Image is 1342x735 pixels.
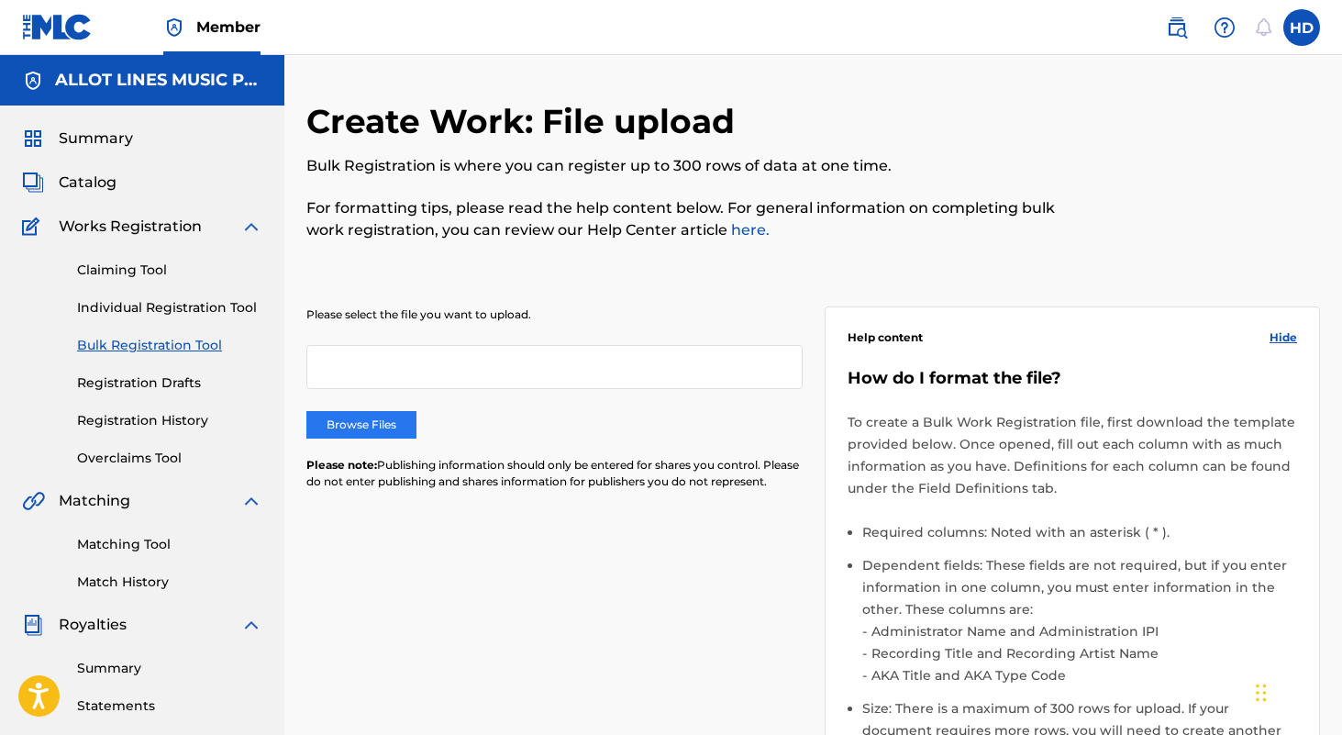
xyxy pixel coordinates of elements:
[1250,647,1342,735] iframe: Chat Widget
[77,261,262,280] a: Claiming Tool
[240,490,262,512] img: expand
[1166,17,1188,39] img: search
[867,664,1298,686] li: AKA Title and AKA Type Code
[59,490,130,512] span: Matching
[862,521,1298,554] li: Required columns: Noted with an asterisk ( * ).
[867,620,1298,642] li: Administrator Name and Administration IPI
[22,490,45,512] img: Matching
[77,573,262,592] a: Match History
[22,216,46,238] img: Works Registration
[55,70,262,91] h5: ALLOT LINES MUSIC PUBLISHING VIETNAM
[240,614,262,636] img: expand
[1159,9,1195,46] a: Public Search
[59,216,202,238] span: Works Registration
[77,659,262,678] a: Summary
[1214,17,1236,39] img: help
[22,172,44,194] img: Catalog
[848,329,923,346] span: Help content
[306,411,416,439] label: Browse Files
[862,554,1298,697] li: Dependent fields: These fields are not required, but if you enter information in one column, you ...
[306,457,803,490] p: Publishing information should only be entered for shares you control. Please do not enter publish...
[22,614,44,636] img: Royalties
[163,17,185,39] img: Top Rightsholder
[1254,18,1272,37] div: Notifications
[22,70,44,92] img: Accounts
[77,449,262,468] a: Overclaims Tool
[77,535,262,554] a: Matching Tool
[77,298,262,317] a: Individual Registration Tool
[22,14,93,40] img: MLC Logo
[22,172,116,194] a: CatalogCatalog
[196,17,261,38] span: Member
[77,411,262,430] a: Registration History
[59,614,127,636] span: Royalties
[1270,329,1297,346] span: Hide
[306,155,1087,177] p: Bulk Registration is where you can register up to 300 rows of data at one time.
[867,642,1298,664] li: Recording Title and Recording Artist Name
[1256,665,1267,720] div: Drag
[306,197,1087,241] p: For formatting tips, please read the help content below. For general information on completing bu...
[306,101,744,142] h2: Create Work: File upload
[77,373,262,393] a: Registration Drafts
[848,368,1298,389] h5: How do I format the file?
[1283,9,1320,46] div: User Menu
[306,306,803,323] p: Please select the file you want to upload.
[59,128,133,150] span: Summary
[59,172,116,194] span: Catalog
[22,128,133,150] a: SummarySummary
[240,216,262,238] img: expand
[1206,9,1243,46] div: Help
[727,221,770,239] a: here.
[306,458,377,472] span: Please note:
[848,411,1298,499] p: To create a Bulk Work Registration file, first download the template provided below. Once opened,...
[77,336,262,355] a: Bulk Registration Tool
[22,128,44,150] img: Summary
[77,696,262,716] a: Statements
